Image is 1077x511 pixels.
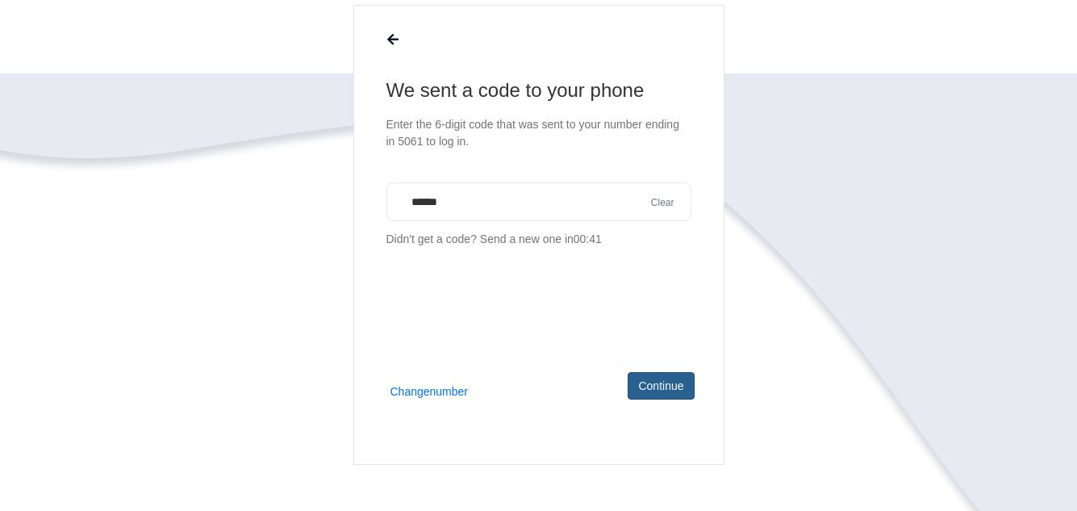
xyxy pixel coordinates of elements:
button: Clear [646,195,679,211]
p: Enter the 6-digit code that was sent to your number ending in 5061 to log in. [386,116,691,150]
p: Didn't get a code? [386,231,691,248]
span: Send a new one in 00:41 [480,232,602,245]
button: Changenumber [390,383,469,400]
h1: We sent a code to your phone [386,77,691,103]
button: Continue [628,372,694,400]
